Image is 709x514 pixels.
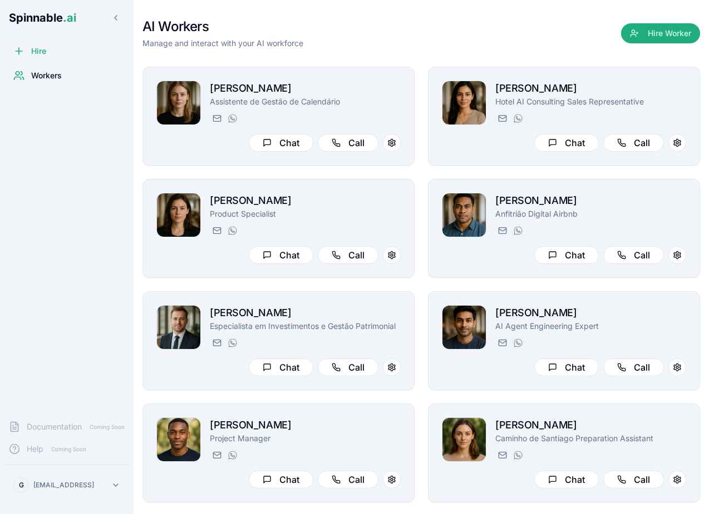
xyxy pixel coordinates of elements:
button: Chat [249,471,313,488]
img: WhatsApp [228,451,237,460]
img: WhatsApp [514,338,523,347]
h2: [PERSON_NAME] [495,305,686,321]
button: Call [603,134,664,152]
p: Product Specialist [210,208,401,219]
h2: [PERSON_NAME] [210,305,401,321]
button: Chat [534,134,599,152]
span: G [19,481,24,490]
button: WhatsApp [225,224,239,237]
button: Send email to rita.mansoor@getspinnable.ai [495,112,509,125]
button: Call [603,471,664,488]
h2: [PERSON_NAME] [210,417,401,433]
span: Documentation [27,421,82,432]
img: WhatsApp [514,226,523,235]
button: Chat [534,246,599,264]
img: Amelia Green [157,193,200,237]
span: Coming Soon [86,422,128,432]
button: Send email to gloria.simon@getspinnable.ai [495,448,509,462]
p: Project Manager [210,433,401,444]
button: Call [318,246,378,264]
img: Brian Robinson [157,418,200,461]
h2: [PERSON_NAME] [210,81,401,96]
h2: [PERSON_NAME] [495,81,686,96]
button: WhatsApp [511,336,524,350]
button: Call [318,358,378,376]
span: Workers [31,70,62,81]
button: Send email to nina.omar@getspinnable.ai [210,112,223,125]
button: Chat [249,134,313,152]
a: Hire Worker [621,29,700,40]
p: Caminho de Santiago Preparation Assistant [495,433,686,444]
button: Call [318,134,378,152]
img: Rita Mansoor [442,81,486,124]
h1: AI Workers [142,18,303,36]
button: Chat [534,358,599,376]
button: Send email to brian.robinson@getspinnable.ai [210,448,223,462]
button: WhatsApp [225,336,239,350]
img: Gloria Simon [442,418,486,461]
h2: [PERSON_NAME] [495,193,686,208]
p: Anfitrião Digital Airbnb [495,208,686,219]
img: Manuel Mehta [442,306,486,349]
img: WhatsApp [514,114,523,123]
button: Send email to amelia.green@getspinnable.ai [210,224,223,237]
img: WhatsApp [228,338,237,347]
button: Call [603,358,664,376]
button: Call [603,246,664,264]
p: Manage and interact with your AI workforce [142,38,303,49]
p: Assistente de Gestão de Calendário [210,96,401,107]
button: Call [318,471,378,488]
button: WhatsApp [225,112,239,125]
span: .ai [63,11,76,24]
img: Paul Santos [157,306,200,349]
p: [EMAIL_ADDRESS] [33,481,94,490]
button: Send email to manuel.mehta@getspinnable.ai [495,336,509,350]
button: Send email to paul.santos@getspinnable.ai [210,336,223,350]
button: WhatsApp [511,448,524,462]
span: Spinnable [9,11,76,24]
span: Coming Soon [48,444,90,455]
h2: [PERSON_NAME] [495,417,686,433]
img: WhatsApp [228,114,237,123]
h2: [PERSON_NAME] [210,193,401,208]
p: Especialista em Investimentos e Gestão Patrimonial [210,321,401,332]
img: WhatsApp [514,451,523,460]
button: WhatsApp [225,448,239,462]
img: João Vai [442,193,486,237]
button: Hire Worker [621,23,700,43]
button: Send email to joao.vai@getspinnable.ai [495,224,509,237]
img: Nina Omar [157,81,200,124]
button: Chat [534,471,599,488]
span: Hire [31,46,46,57]
button: WhatsApp [511,112,524,125]
button: Chat [249,246,313,264]
p: Hotel AI Consulting Sales Representative [495,96,686,107]
button: WhatsApp [511,224,524,237]
button: G[EMAIL_ADDRESS] [9,474,125,496]
span: Help [27,443,43,455]
p: AI Agent Engineering Expert [495,321,686,332]
img: WhatsApp [228,226,237,235]
button: Chat [249,358,313,376]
